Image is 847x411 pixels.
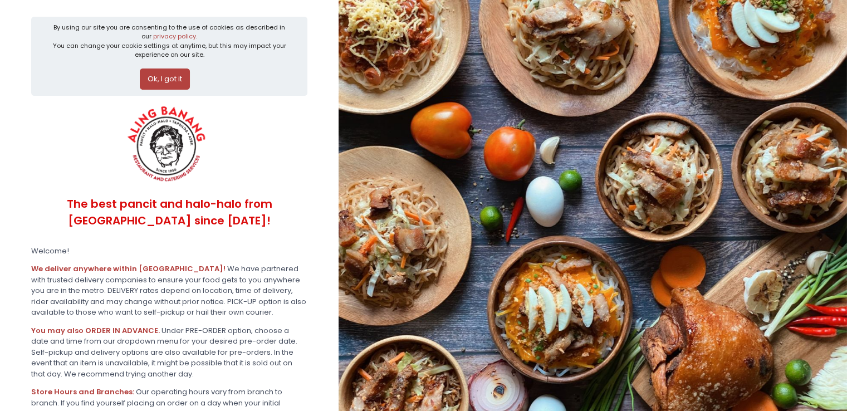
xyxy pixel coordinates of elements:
b: You may also ORDER IN ADVANCE. [31,325,160,336]
div: We have partnered with trusted delivery companies to ensure your food gets to you anywhere you ar... [31,263,307,318]
a: privacy policy. [153,32,197,41]
div: The best pancit and halo-halo from [GEOGRAPHIC_DATA] since [DATE]! [31,187,307,238]
img: ALING BANANG [121,103,214,187]
b: Store Hours and Branches: [31,386,134,397]
div: Under PRE-ORDER option, choose a date and time from our dropdown menu for your desired pre-order ... [31,325,307,380]
div: Welcome! [31,246,307,257]
button: Ok, I got it [140,68,190,90]
b: We deliver anywhere within [GEOGRAPHIC_DATA]! [31,263,226,274]
div: By using our site you are consenting to the use of cookies as described in our You can change you... [50,23,289,60]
